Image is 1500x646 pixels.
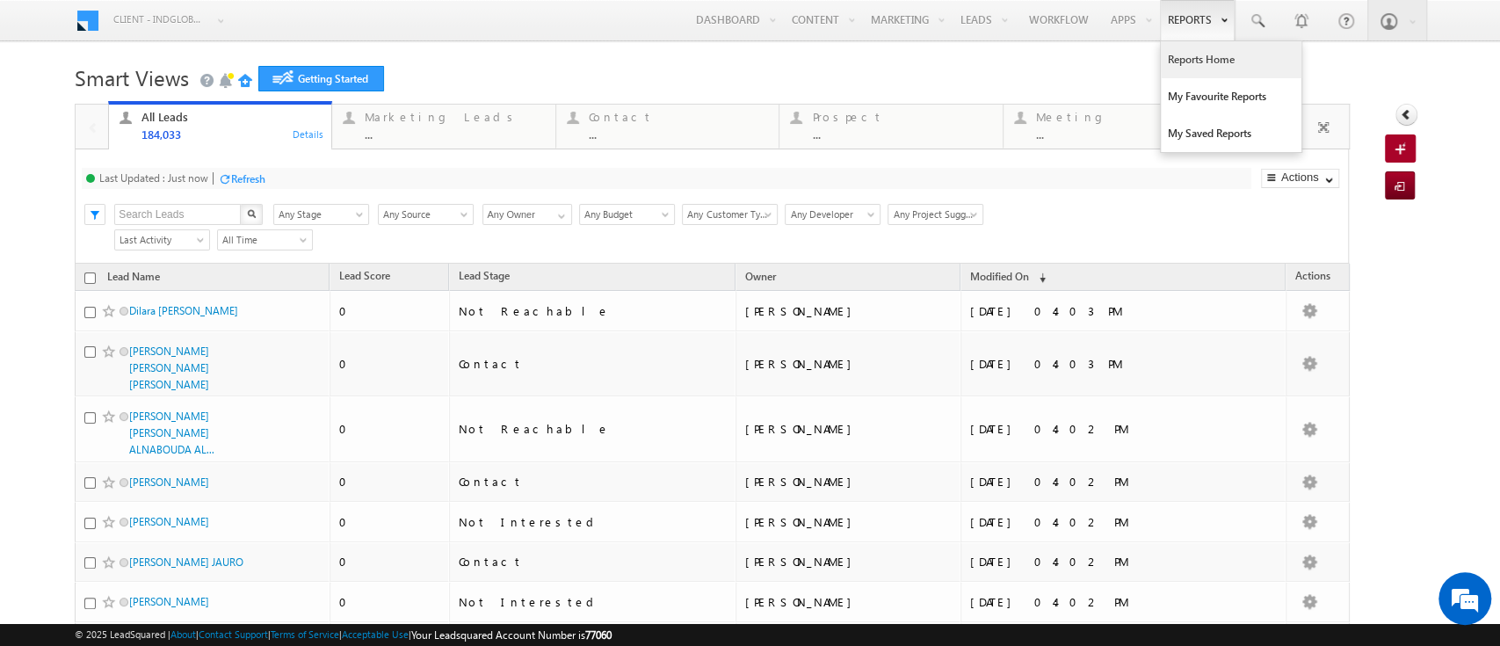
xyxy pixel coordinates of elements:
[339,514,441,530] div: 0
[459,421,700,437] div: Not Reachable
[379,207,467,222] span: Any Source
[1036,110,1216,124] div: Meeting
[365,110,545,124] div: Marketing Leads
[339,554,441,570] div: 0
[682,203,776,225] div: Customer Type Filter
[273,203,369,225] div: Lead Stage Filter
[459,269,510,282] span: Lead Stage
[970,421,1212,437] div: [DATE] 04:02 PM
[459,554,700,570] div: Contact
[218,232,307,248] span: All Time
[745,474,953,490] div: [PERSON_NAME]
[231,172,265,185] div: Refresh
[683,207,772,222] span: Any Customer Type
[258,66,384,91] a: Getting Started
[579,203,673,225] div: Budget Filter
[970,514,1212,530] div: [DATE] 04:02 PM
[114,229,210,250] a: Last Activity
[1032,271,1046,285] span: (sorted descending)
[129,515,209,528] a: [PERSON_NAME]
[84,272,96,284] input: Check all records
[459,474,700,490] div: Contact
[339,594,441,610] div: 0
[339,303,441,319] div: 0
[1161,78,1301,115] a: My Favourite Reports
[98,267,169,290] a: Lead Name
[589,110,769,124] div: Contact
[745,356,953,372] div: [PERSON_NAME]
[779,105,1004,149] a: Prospect...
[1003,105,1228,149] a: Meeting...
[785,204,880,225] a: Any Developer
[579,204,675,225] a: Any Budget
[271,628,339,640] a: Terms of Service
[129,304,238,317] a: Dilara [PERSON_NAME]
[970,474,1212,490] div: [DATE] 04:02 PM
[888,203,982,225] div: Project Suggested Filter
[786,207,874,222] span: Any Developer
[970,554,1212,570] div: [DATE] 04:02 PM
[170,628,196,640] a: About
[129,475,209,489] a: [PERSON_NAME]
[580,207,669,222] span: Any Budget
[378,204,474,225] a: Any Source
[888,204,983,225] a: Any Project Suggested
[199,628,268,640] a: Contact Support
[75,63,189,91] span: Smart Views
[330,266,399,289] a: Lead Score
[247,209,256,218] img: Search
[342,628,409,640] a: Acceptable Use
[23,163,321,493] textarea: Type your message and hit 'Enter'
[745,514,953,530] div: [PERSON_NAME]
[812,127,992,141] div: ...
[331,105,556,149] a: Marketing Leads...
[745,421,953,437] div: [PERSON_NAME]
[745,270,776,283] span: Owner
[129,555,243,569] a: [PERSON_NAME] JAURO
[961,266,1054,289] a: Modified On (sorted descending)
[589,127,769,141] div: ...
[378,203,474,225] div: Lead Source Filter
[745,554,953,570] div: [PERSON_NAME]
[1286,266,1339,289] span: Actions
[115,232,204,248] span: Last Activity
[274,207,363,222] span: Any Stage
[129,345,209,391] a: [PERSON_NAME] [PERSON_NAME] [PERSON_NAME]
[888,207,977,222] span: Any Project Suggested
[970,270,1029,283] span: Modified On
[1161,115,1301,152] a: My Saved Reports
[239,508,319,532] em: Start Chat
[129,595,209,608] a: [PERSON_NAME]
[99,171,208,185] div: Last Updated : Just now
[114,204,242,225] input: Search Leads
[108,101,333,150] a: All Leads184,033Details
[970,594,1212,610] div: [DATE] 04:02 PM
[459,356,700,372] div: Contact
[339,269,390,282] span: Lead Score
[339,474,441,490] div: 0
[1261,169,1339,188] button: Actions
[459,514,700,530] div: Not Interested
[548,205,570,222] a: Show All Items
[141,110,322,124] div: All Leads
[785,203,879,225] div: Developer Filter
[411,628,612,642] span: Your Leadsquared Account Number is
[970,356,1212,372] div: [DATE] 04:03 PM
[339,356,441,372] div: 0
[585,628,612,642] span: 77060
[745,594,953,610] div: [PERSON_NAME]
[288,9,330,51] div: Minimize live chat window
[555,105,780,149] a: Contact...
[30,92,74,115] img: d_60004797649_company_0_60004797649
[365,127,545,141] div: ...
[217,229,313,250] a: All Time
[970,303,1212,319] div: [DATE] 04:03 PM
[459,303,700,319] div: Not Reachable
[459,594,700,610] div: Not Interested
[745,303,953,319] div: [PERSON_NAME]
[129,410,214,456] a: [PERSON_NAME] [PERSON_NAME] ALNABOUDA AL...
[482,204,572,225] input: Type to Search
[812,110,992,124] div: Prospect
[1161,41,1301,78] a: Reports Home
[1036,127,1216,141] div: ...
